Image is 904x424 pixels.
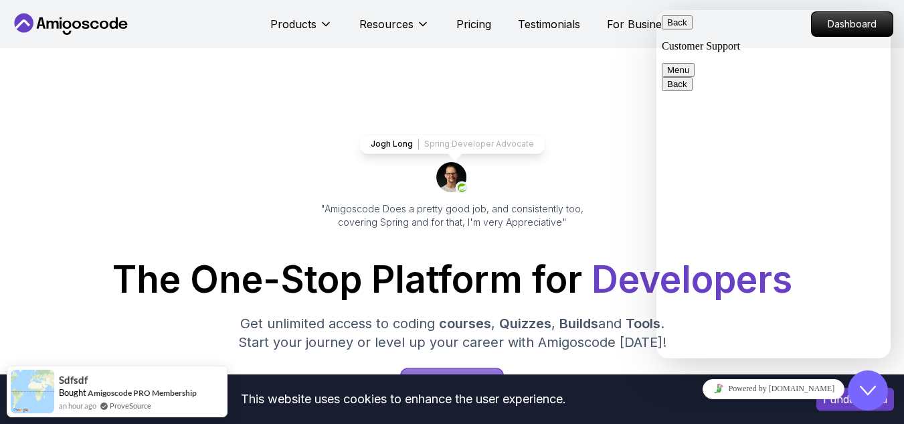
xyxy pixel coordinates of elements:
span: courses [439,315,491,332]
h1: The One-Stop Platform for [11,261,893,298]
a: Start for Free [400,368,504,401]
span: Builds [559,315,598,332]
div: This website uses cookies to enhance the user experience. [10,384,796,414]
span: Developers [592,257,792,301]
span: Bought [59,387,86,398]
iframe: chat widget [656,374,891,404]
p: Jogh Long [371,139,413,149]
p: Products [270,16,317,32]
a: Testimonials [518,16,580,32]
button: Resources [359,16,430,43]
span: an hour ago [59,400,96,411]
p: Spring Developer Advocate [424,139,534,149]
span: Tools [626,315,660,332]
p: Resources [359,16,414,32]
a: ProveSource [110,400,151,411]
p: Start for Free [401,368,503,401]
span: Quizzes [499,315,551,332]
a: Pricing [456,16,491,32]
iframe: chat widget [656,10,891,358]
p: "Amigoscode Does a pretty good job, and consistently too, covering Spring and for that, I'm very ... [302,202,602,229]
a: For Business [607,16,672,32]
img: provesource social proof notification image [11,370,54,413]
a: Amigoscode PRO Membership [88,388,197,398]
button: Products [270,16,333,43]
p: Get unlimited access to coding , , and . Start your journey or level up your career with Amigosco... [228,314,677,352]
img: josh long [436,162,468,194]
iframe: chat widget [848,370,891,411]
span: sdfsdf [59,374,88,386]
